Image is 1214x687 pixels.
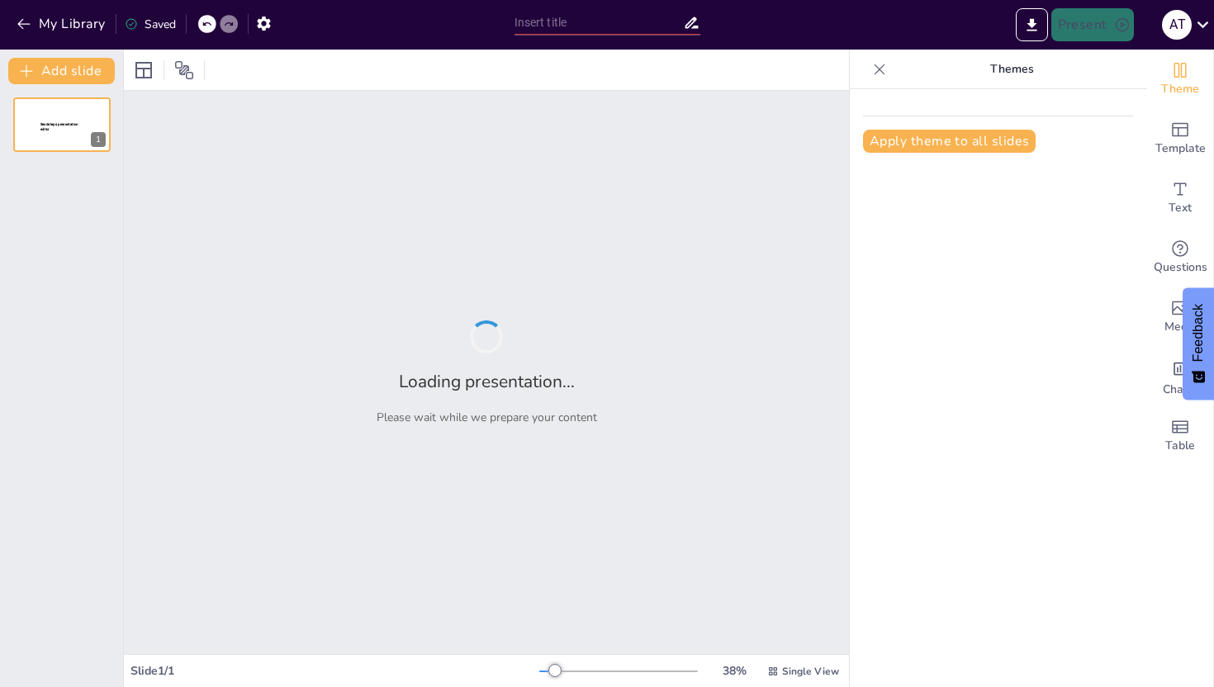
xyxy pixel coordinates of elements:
[1161,80,1199,98] span: Theme
[1169,199,1192,217] span: Text
[1147,228,1213,287] div: Get real-time input from your audience
[40,122,78,131] span: Sendsteps presentation editor
[130,57,157,83] div: Layout
[1162,10,1192,40] div: A T
[399,370,575,393] h2: Loading presentation...
[1147,109,1213,168] div: Add ready made slides
[13,97,111,152] div: 1
[1162,8,1192,41] button: A T
[1154,258,1207,277] span: Questions
[1163,381,1197,399] span: Charts
[782,665,839,678] span: Single View
[1147,347,1213,406] div: Add charts and graphs
[1051,8,1134,41] button: Present
[1147,168,1213,228] div: Add text boxes
[377,410,597,425] p: Please wait while we prepare your content
[1191,304,1206,362] span: Feedback
[1147,287,1213,347] div: Add images, graphics, shapes or video
[714,663,754,679] div: 38 %
[91,132,106,147] div: 1
[1147,406,1213,466] div: Add a table
[1164,318,1197,336] span: Media
[1147,50,1213,109] div: Change the overall theme
[1155,140,1206,158] span: Template
[12,11,112,37] button: My Library
[1165,437,1195,455] span: Table
[130,663,539,679] div: Slide 1 / 1
[863,130,1036,153] button: Apply theme to all slides
[125,17,176,32] div: Saved
[1016,8,1048,41] button: Export to PowerPoint
[1183,287,1214,400] button: Feedback - Show survey
[8,58,115,84] button: Add slide
[893,50,1131,89] p: Themes
[174,60,194,80] span: Position
[515,11,683,35] input: Insert title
